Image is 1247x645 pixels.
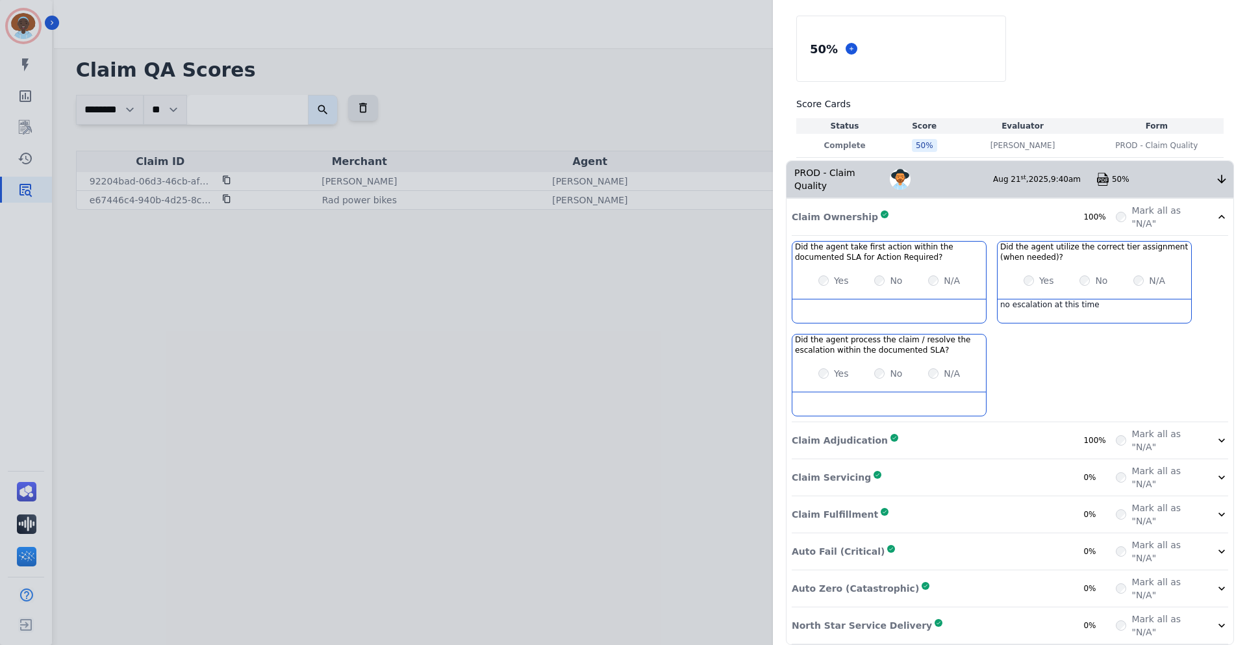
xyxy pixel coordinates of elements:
[792,619,932,632] p: North Star Service Delivery
[792,508,878,521] p: Claim Fulfillment
[1051,175,1081,184] span: 9:40am
[1083,435,1116,446] div: 100%
[955,118,1089,134] th: Evaluator
[1000,242,1189,262] h3: Did the agent utilize the correct tier assignment (when needed)?
[1131,575,1200,601] label: Mark all as "N/A"
[912,139,937,152] div: 50 %
[890,274,902,287] label: No
[1131,204,1200,230] label: Mark all as "N/A"
[796,97,1224,110] h3: Score Cards
[799,140,890,151] p: Complete
[1131,427,1200,453] label: Mark all as "N/A"
[1115,140,1198,151] span: PROD - Claim Quality
[1021,174,1026,181] sup: st
[944,274,960,287] label: N/A
[890,169,911,190] img: Avatar
[998,299,1191,323] div: no escalation at this time
[1131,538,1200,564] label: Mark all as "N/A"
[792,210,878,223] p: Claim Ownership
[792,545,885,558] p: Auto Fail (Critical)
[796,118,893,134] th: Status
[1131,613,1200,639] label: Mark all as "N/A"
[893,118,955,134] th: Score
[1096,173,1109,186] img: qa-pdf.svg
[1083,212,1116,222] div: 100%
[890,367,902,380] label: No
[834,274,849,287] label: Yes
[1095,274,1107,287] label: No
[1131,464,1200,490] label: Mark all as "N/A"
[1090,118,1224,134] th: Form
[834,367,849,380] label: Yes
[795,335,983,355] h3: Did the agent process the claim / resolve the escalation within the documented SLA?
[993,174,1096,184] div: Aug 21 , 2025 ,
[1131,501,1200,527] label: Mark all as "N/A"
[1039,274,1054,287] label: Yes
[1083,546,1116,557] div: 0%
[787,161,890,197] div: PROD - Claim Quality
[1112,174,1215,184] div: 50%
[944,367,960,380] label: N/A
[1083,583,1116,594] div: 0%
[1083,509,1116,520] div: 0%
[792,471,871,484] p: Claim Servicing
[1083,620,1116,631] div: 0%
[1083,472,1116,483] div: 0%
[792,582,919,595] p: Auto Zero (Catastrophic)
[807,38,840,60] div: 50 %
[795,242,983,262] h3: Did the agent take first action within the documented SLA for Action Required?
[792,434,888,447] p: Claim Adjudication
[1149,274,1165,287] label: N/A
[990,140,1055,151] p: [PERSON_NAME]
